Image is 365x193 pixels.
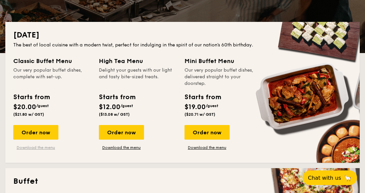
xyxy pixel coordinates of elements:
button: Chat with us🦙 [303,170,357,185]
a: Download the menu [99,145,144,150]
div: The best of local cuisine with a modern twist, perfect for indulging in the spirit of our nation’... [13,42,352,48]
div: Delight your guests with our light and tasty bite-sized treats. [99,67,177,87]
span: Chat with us [308,175,341,181]
div: Starts from [13,92,49,102]
div: Our very popular buffet dishes, delivered straight to your doorstep. [184,67,262,87]
h2: Buffet [13,176,352,187]
div: Order now [99,125,144,140]
div: Starts from [99,92,135,102]
div: High Tea Menu [99,56,177,66]
a: Download the menu [184,145,230,150]
div: Order now [184,125,230,140]
span: 🦙 [344,174,352,182]
div: Mini Buffet Menu [184,56,262,66]
div: Starts from [184,92,221,102]
div: Classic Buffet Menu [13,56,91,66]
span: /guest [120,103,133,108]
span: ($21.80 w/ GST) [13,112,44,117]
div: Order now [13,125,58,140]
span: ($20.71 w/ GST) [184,112,215,117]
span: $20.00 [13,103,36,111]
a: Download the menu [13,145,58,150]
h2: [DATE] [13,30,352,40]
span: /guest [206,103,218,108]
span: ($13.08 w/ GST) [99,112,130,117]
span: $19.00 [184,103,206,111]
div: Our very popular buffet dishes, complete with set-up. [13,67,91,87]
span: /guest [36,103,49,108]
span: $12.00 [99,103,120,111]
